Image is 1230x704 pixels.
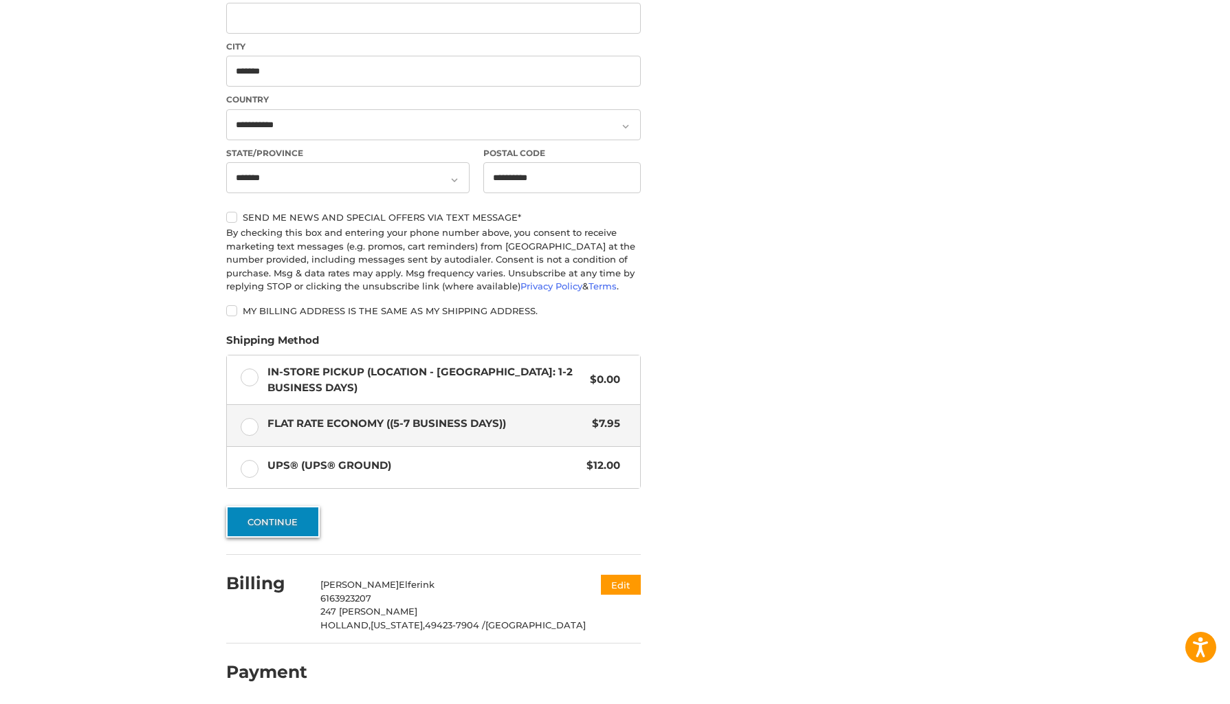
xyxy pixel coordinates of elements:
[580,458,620,474] span: $12.00
[585,416,620,432] span: $7.95
[601,575,641,595] button: Edit
[267,458,580,474] span: UPS® (UPS® Ground)
[267,364,584,395] span: In-Store Pickup (Location - [GEOGRAPHIC_DATA]: 1-2 BUSINESS DAYS)
[226,212,641,223] label: Send me news and special offers via text message*
[226,93,641,106] label: Country
[1117,667,1230,704] iframe: Google Customer Reviews
[483,147,641,159] label: Postal Code
[320,593,371,604] span: 6163923207
[320,606,417,617] span: 247 [PERSON_NAME]
[425,619,485,630] span: 49423-7904 /
[485,619,586,630] span: [GEOGRAPHIC_DATA]
[226,226,641,294] div: By checking this box and entering your phone number above, you consent to receive marketing text ...
[226,147,470,159] label: State/Province
[267,416,586,432] span: Flat Rate Economy ((5-7 Business Days))
[399,579,435,590] span: Elferink
[226,41,641,53] label: City
[226,506,320,538] button: Continue
[583,372,620,388] span: $0.00
[589,280,617,291] a: Terms
[520,280,582,291] a: Privacy Policy
[371,619,425,630] span: [US_STATE],
[320,619,371,630] span: HOLLAND,
[226,305,641,316] label: My billing address is the same as my shipping address.
[226,573,307,594] h2: Billing
[320,579,399,590] span: [PERSON_NAME]
[226,661,307,683] h2: Payment
[226,333,319,355] legend: Shipping Method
